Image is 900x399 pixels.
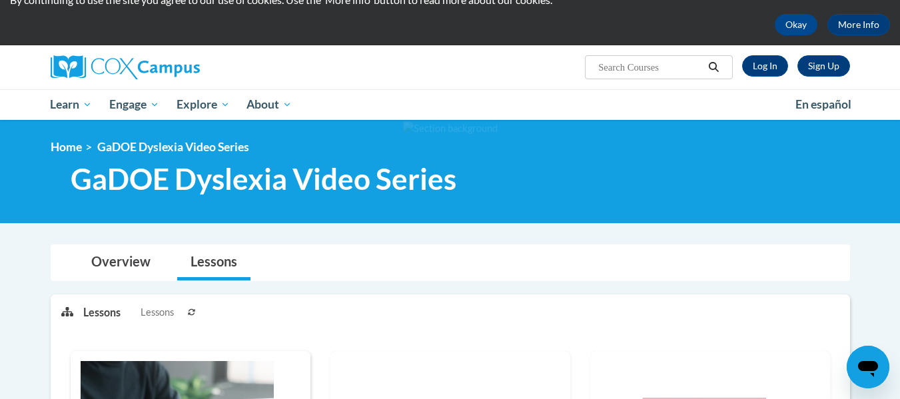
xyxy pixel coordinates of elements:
a: Explore [168,89,238,120]
iframe: Button to launch messaging window [847,346,889,388]
span: Engage [109,97,159,113]
span: GaDOE Dyslexia Video Series [71,161,456,197]
span: Learn [50,97,92,113]
div: Main menu [31,89,870,120]
img: Cox Campus [51,55,200,79]
a: Cox Campus [51,55,304,79]
a: About [238,89,300,120]
a: Lessons [177,245,250,280]
a: Register [797,55,850,77]
a: Learn [42,89,101,120]
p: Lessons [83,305,121,320]
img: Section background [403,121,498,136]
span: Lessons [141,305,174,320]
button: Okay [775,14,817,35]
a: More Info [827,14,890,35]
a: Overview [78,245,164,280]
a: Log In [742,55,788,77]
span: GaDOE Dyslexia Video Series [97,140,249,154]
span: Explore [177,97,230,113]
a: En español [787,91,860,119]
input: Search Courses [597,59,703,75]
span: En español [795,97,851,111]
span: About [246,97,292,113]
button: Search [703,59,723,75]
a: Engage [101,89,168,120]
a: Home [51,140,82,154]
